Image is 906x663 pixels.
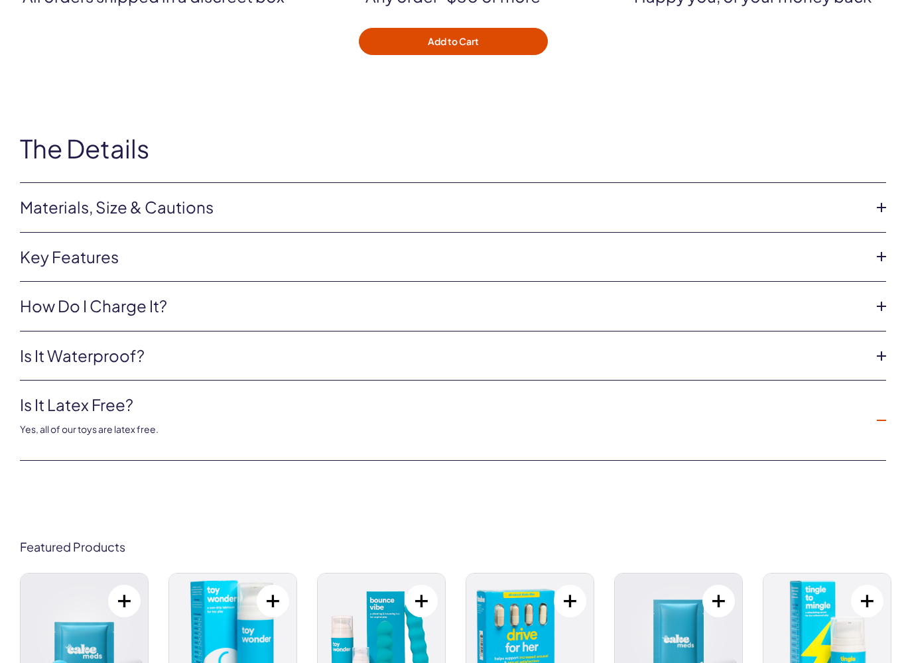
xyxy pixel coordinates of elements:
button: Add to Cart [359,28,548,56]
a: Key features [20,246,865,269]
a: Is it waterproof? [20,345,865,367]
a: Materials, Size & Cautions [20,196,865,219]
h2: The Details [20,135,886,162]
a: How do I charge it? [20,295,865,318]
a: Is it latex free? [20,394,865,416]
p: Yes, all of our toys are latex free. [20,423,865,436]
